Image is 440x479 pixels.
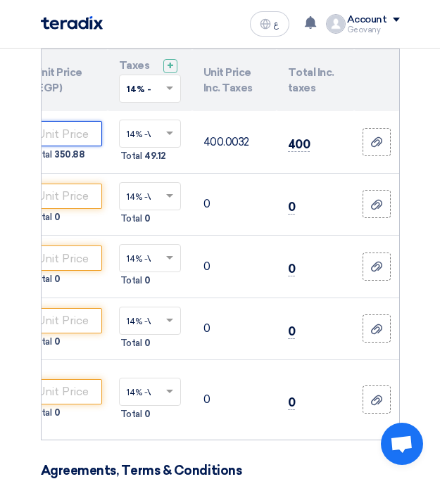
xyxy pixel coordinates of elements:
[381,423,423,465] div: Open chat
[288,262,296,276] span: 0
[120,212,142,226] span: Total
[277,49,354,111] th: Total Inc. taxes
[192,111,277,173] td: 400.0032
[54,406,61,420] span: 0
[347,26,400,34] div: Geovany
[192,173,277,236] td: 0
[144,149,165,163] span: 49.12
[144,274,151,288] span: 0
[192,236,277,298] td: 0
[144,336,151,350] span: 0
[119,182,181,210] ng-select: VAT
[30,406,52,420] span: Total
[119,307,181,335] ng-select: VAT
[29,379,102,404] input: Unit Price
[30,148,52,162] span: Total
[108,49,192,111] th: Taxes
[119,244,181,272] ng-select: VAT
[119,120,181,148] ng-select: VAT
[167,59,174,72] span: +
[288,137,310,152] span: 400
[41,463,400,478] h3: Agreements, Terms & Conditions
[120,274,142,288] span: Total
[30,272,52,286] span: Total
[120,407,142,421] span: Total
[288,324,296,339] span: 0
[144,407,151,421] span: 0
[54,210,61,224] span: 0
[120,336,142,350] span: Total
[288,395,296,410] span: 0
[30,335,52,349] span: Total
[54,272,61,286] span: 0
[30,210,52,224] span: Total
[29,121,102,146] input: Unit Price
[347,14,387,26] div: Account
[192,298,277,360] td: 0
[288,200,296,215] span: 0
[274,19,279,29] span: ع
[54,335,61,349] span: 0
[250,11,289,37] button: ع
[29,184,102,209] input: Unit Price
[23,49,108,111] th: Unit Price (EGP)
[120,149,142,163] span: Total
[29,245,102,271] input: Unit Price
[144,212,151,226] span: 0
[326,14,346,34] img: profile_test.png
[41,16,103,30] img: Teradix logo
[192,360,277,440] td: 0
[29,308,102,333] input: Unit Price
[54,148,84,162] span: 350.88
[119,378,181,406] ng-select: VAT
[192,49,277,111] th: Unit Price Inc. Taxes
